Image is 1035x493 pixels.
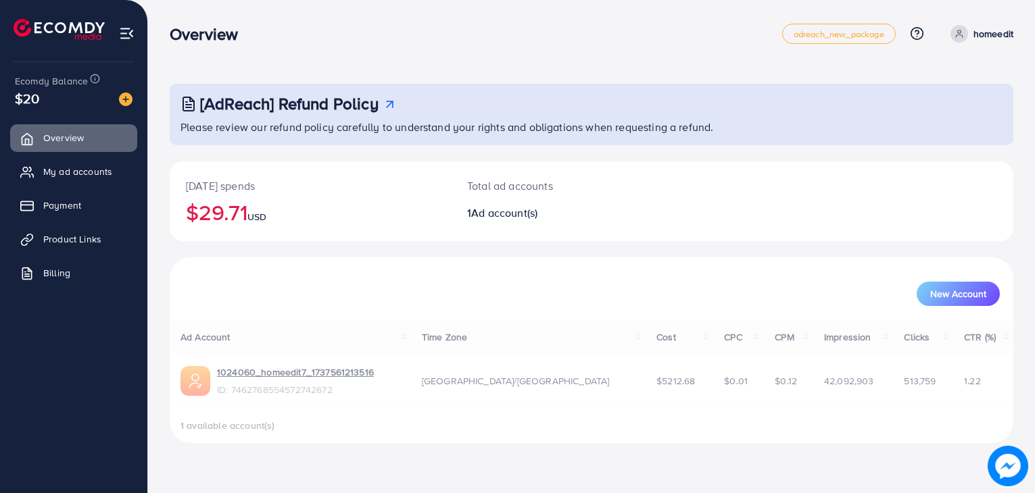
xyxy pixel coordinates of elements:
[43,165,112,178] span: My ad accounts
[467,207,646,219] h2: 1
[186,199,435,225] h2: $29.71
[467,178,646,194] p: Total ad accounts
[200,94,379,113] h3: [AdReach] Refund Policy
[14,19,105,40] img: logo
[945,25,1013,43] a: homeedit
[43,232,101,246] span: Product Links
[170,24,249,44] h3: Overview
[10,226,137,253] a: Product Links
[15,74,88,88] span: Ecomdy Balance
[794,30,884,38] span: adreach_new_package
[43,131,84,145] span: Overview
[782,24,896,44] a: adreach_new_package
[471,205,537,220] span: Ad account(s)
[10,124,137,151] a: Overview
[15,88,39,108] span: $20
[930,289,986,299] span: New Account
[43,266,70,280] span: Billing
[119,93,133,106] img: image
[917,282,1000,306] button: New Account
[10,192,137,219] a: Payment
[247,210,266,224] span: USD
[43,199,81,212] span: Payment
[119,26,135,41] img: menu
[973,26,1013,42] p: homeedit
[10,259,137,286] a: Billing
[988,446,1028,486] img: image
[10,158,137,185] a: My ad accounts
[180,119,1005,135] p: Please review our refund policy carefully to understand your rights and obligations when requesti...
[186,178,435,194] p: [DATE] spends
